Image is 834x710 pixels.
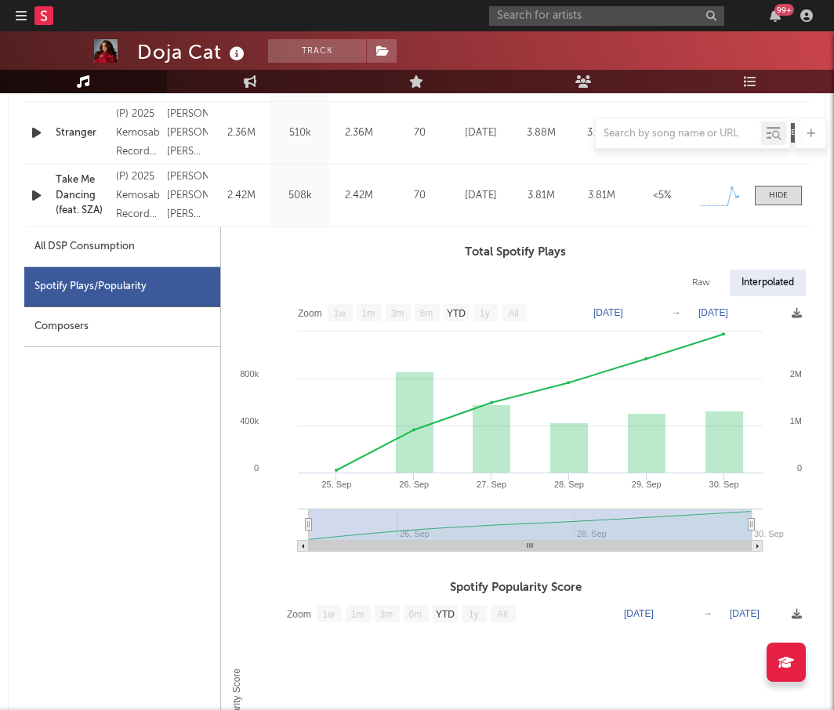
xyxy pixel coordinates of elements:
input: Search by song name or URL [596,128,761,140]
text: 1m [362,308,375,319]
text: YTD [447,308,466,319]
div: 70 [392,188,447,204]
text: 28. Sep [554,480,584,489]
text: 26. Sep [399,480,429,489]
button: Track [268,39,366,63]
text: 30. Sep [709,480,739,489]
div: [PERSON_NAME], [PERSON_NAME], [PERSON_NAME], [PERSON_NAME], [PERSON_NAME] +3 others [167,168,208,224]
text: [DATE] [698,307,728,318]
text: 1w [334,308,346,319]
div: 2.42M [216,188,267,204]
text: [DATE] [593,307,623,318]
text: 3m [391,308,404,319]
text: 1w [323,609,335,620]
text: Zoom [298,308,322,319]
div: [PERSON_NAME], [PERSON_NAME], [PERSON_NAME], [PERSON_NAME], [PERSON_NAME] +1 others [167,105,208,161]
div: 3.81M [515,188,567,204]
div: 2.42M [333,188,384,204]
text: 1y [480,308,490,319]
text: [DATE] [730,608,760,619]
div: 508k [274,188,325,204]
div: Spotify Plays/Popularity [24,267,220,307]
div: All DSP Consumption [24,227,220,267]
div: Interpolated [730,270,806,296]
text: 800k [240,369,259,379]
text: 1M [790,416,802,426]
text: 27. Sep [477,480,506,489]
text: 1y [469,609,479,620]
text: 25. Sep [321,480,351,489]
h3: Total Spotify Plays [221,243,810,262]
text: 6m [409,609,422,620]
div: 99 + [774,4,794,16]
text: 1m [351,609,364,620]
text: 0 [254,463,259,473]
div: All DSP Consumption [34,237,135,256]
text: 30. Sep [754,529,784,538]
text: 3m [380,609,393,620]
text: YTD [436,609,455,620]
div: Raw [680,270,722,296]
div: (P) 2025 Kemosabe Records/RCA Records [116,105,160,161]
text: 400k [240,416,259,426]
h3: Spotify Popularity Score [221,578,810,597]
text: 0 [797,463,802,473]
text: Zoom [287,609,311,620]
div: [DATE] [455,188,507,204]
text: 6m [420,308,433,319]
text: [DATE] [624,608,654,619]
div: Doja Cat [137,39,248,65]
text: → [672,307,681,318]
div: 3.81M [575,188,628,204]
div: <5% [636,188,688,204]
text: 2M [790,369,802,379]
text: All [497,609,507,620]
text: All [508,308,518,319]
a: Take Me Dancing (feat. SZA) [56,172,108,219]
button: 99+ [770,9,781,22]
div: (P) 2025 Kemosabe Records/RCA Records [116,168,160,224]
input: Search for artists [489,6,724,26]
div: Composers [24,307,220,347]
text: 29. Sep [632,480,662,489]
text: → [703,608,713,619]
